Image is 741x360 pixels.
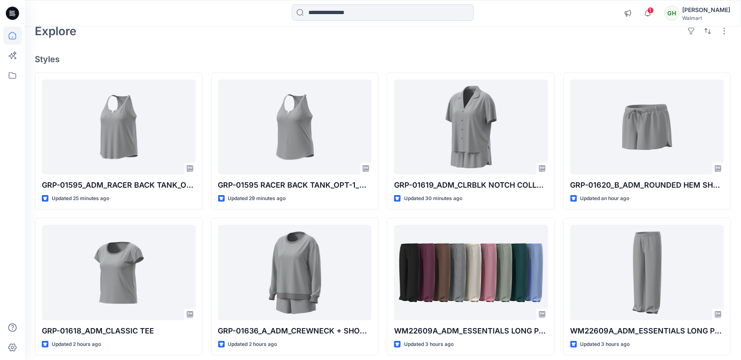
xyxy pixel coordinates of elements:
[218,179,372,191] p: GRP-01595 RACER BACK TANK_OPT-1_DEVELOPMENT
[394,325,548,337] p: WM22609A_ADM_ESSENTIALS LONG PANT_COLORWAY
[52,194,109,203] p: Updated 25 minutes ago
[218,325,372,337] p: GRP-01636_A_ADM_CREWNECK + SHORT SET
[570,325,724,337] p: WM22609A_ADM_ESSENTIALS LONG PANT
[52,340,101,349] p: Updated 2 hours ago
[42,225,196,320] a: GRP-01618_ADM_CLASSIC TEE
[218,80,372,174] a: GRP-01595 RACER BACK TANK_OPT-1_DEVELOPMENT
[580,340,630,349] p: Updated 3 hours ago
[394,179,548,191] p: GRP-01619_ADM_CLRBLK NOTCH COLLAR SHORT SET
[35,24,77,38] h2: Explore
[570,225,724,320] a: WM22609A_ADM_ESSENTIALS LONG PANT
[664,6,679,21] div: GH
[42,325,196,337] p: GRP-01618_ADM_CLASSIC TEE
[228,340,277,349] p: Updated 2 hours ago
[394,225,548,320] a: WM22609A_ADM_ESSENTIALS LONG PANT_COLORWAY
[42,179,196,191] p: GRP-01595_ADM_RACER BACK TANK_OPT-2 & OPT-3
[580,194,630,203] p: Updated an hour ago
[683,15,731,21] div: Walmart
[404,194,462,203] p: Updated 30 minutes ago
[570,179,724,191] p: GRP-01620_B_ADM_ROUNDED HEM SHORT
[228,194,286,203] p: Updated 29 minutes ago
[394,80,548,174] a: GRP-01619_ADM_CLRBLK NOTCH COLLAR SHORT SET
[35,54,731,64] h4: Styles
[42,80,196,174] a: GRP-01595_ADM_RACER BACK TANK_OPT-2 & OPT-3
[647,7,654,14] span: 1
[570,80,724,174] a: GRP-01620_B_ADM_ROUNDED HEM SHORT
[218,225,372,320] a: GRP-01636_A_ADM_CREWNECK + SHORT SET
[683,5,731,15] div: [PERSON_NAME]
[404,340,454,349] p: Updated 3 hours ago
